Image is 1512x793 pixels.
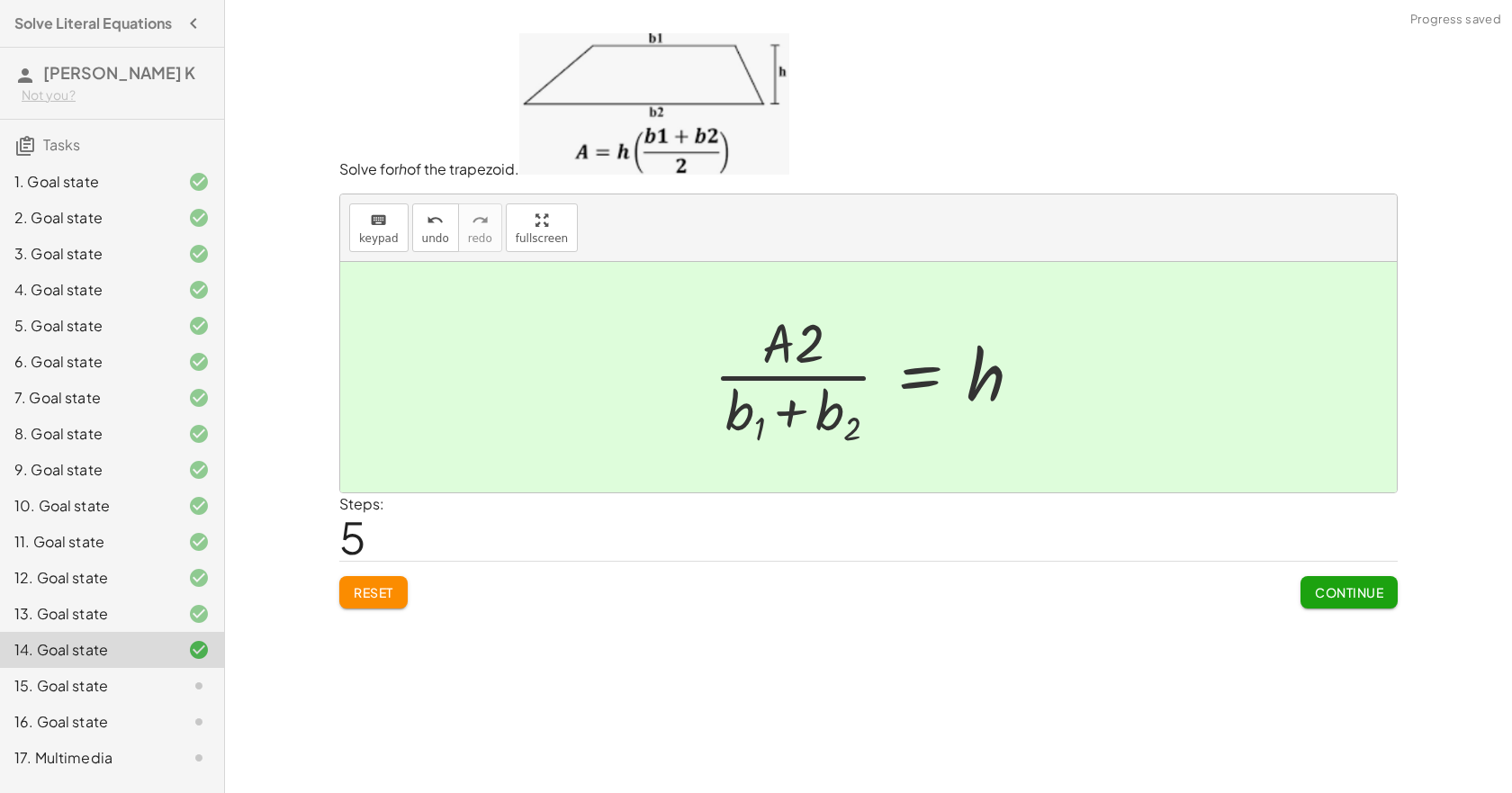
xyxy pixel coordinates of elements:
i: keyboard [370,210,387,231]
button: keyboardkeypad [349,203,409,252]
em: h [399,159,407,178]
i: Task finished and correct. [188,531,210,553]
div: 3. Goal state [14,243,159,265]
h4: Solve Literal Equations [14,13,172,34]
i: Task finished and correct. [188,243,210,265]
span: 5 [339,509,366,564]
i: Task finished and correct. [188,351,210,373]
i: Task finished and correct. [188,423,210,445]
i: Task finished and correct. [188,567,210,589]
span: undo [422,232,449,245]
div: 2. Goal state [14,207,159,229]
i: Task finished and correct. [188,495,210,517]
button: undoundo [412,203,459,252]
div: 16. Goal state [14,711,159,733]
div: 10. Goal state [14,495,159,517]
div: 6. Goal state [14,351,159,373]
label: Steps: [339,494,384,513]
button: Reset [339,576,408,608]
i: Task finished and correct. [188,603,210,625]
i: Task finished and correct. [188,279,210,301]
div: 13. Goal state [14,603,159,625]
button: redoredo [458,203,502,252]
span: Progress saved [1410,11,1501,29]
span: Tasks [43,135,80,154]
span: keypad [359,232,399,245]
p: Solve for of the trapezoid. [339,33,1398,179]
i: Task finished and correct. [188,459,210,481]
div: Not you? [22,86,210,104]
span: redo [468,232,492,245]
span: [PERSON_NAME] K [43,62,195,83]
div: 15. Goal state [14,675,159,697]
div: 8. Goal state [14,423,159,445]
div: 4. Goal state [14,279,159,301]
span: fullscreen [516,232,568,245]
span: Reset [354,584,393,600]
div: 1. Goal state [14,171,159,193]
div: 17. Multimedia [14,747,159,769]
button: fullscreen [506,203,578,252]
i: Task finished and correct. [188,639,210,661]
i: Task not started. [188,711,210,733]
div: 11. Goal state [14,531,159,553]
i: Task finished and correct. [188,315,210,337]
i: Task finished and correct. [188,387,210,409]
i: Task not started. [188,675,210,697]
div: 5. Goal state [14,315,159,337]
div: 9. Goal state [14,459,159,481]
i: Task finished and correct. [188,207,210,229]
i: Task not started. [188,747,210,769]
img: d8b257fcbaa687ec40620b99424afde80053ef707aa0c2280180152d8d2d1a27.png [519,33,789,175]
i: Task finished and correct. [188,171,210,193]
div: 14. Goal state [14,639,159,661]
i: redo [472,210,489,231]
div: 12. Goal state [14,567,159,589]
i: undo [427,210,444,231]
span: Continue [1315,584,1383,600]
div: 7. Goal state [14,387,159,409]
button: Continue [1300,576,1398,608]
